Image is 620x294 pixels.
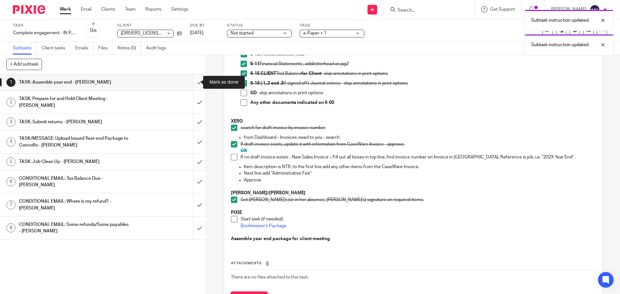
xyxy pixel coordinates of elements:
[531,17,589,24] p: Subtask instruction updated.
[241,154,595,160] p: If no draft invoice exists - New Sales Invoice – Fill out all boxes in top line, find invoice num...
[90,27,97,34] div: 0
[231,261,262,265] span: Attachments
[241,217,284,221] em: Start task (if needed):
[190,31,203,35] span: [DATE]
[6,78,15,87] div: 1
[250,81,260,86] strong: 6-16
[190,23,219,28] label: Due by
[303,31,326,35] span: e-Paper + 1
[531,42,589,48] p: Subtask instruction updated.
[241,125,595,131] p: search for draft invoice by invoice number
[231,191,305,195] strong: [PERSON_NAME]/[PERSON_NAME]
[231,119,243,124] strong: XERO
[125,6,136,13] a: Team
[284,52,305,56] em: letterhead
[250,52,260,56] strong: 6-10
[231,275,309,279] span: There are no files attached to this task.
[42,42,70,55] a: Client tasks
[6,223,15,232] div: 8
[171,6,188,13] a: Settings
[250,80,595,86] p: if signed off) Journal entries - skip annotations in print options
[244,164,595,170] p: Item description is NTR, to the first line add any other items from the CaseWare Invoice.
[301,71,321,76] strong: for Client
[19,157,131,167] h1: TASK: Job Clean Up - [PERSON_NAME]
[244,170,595,177] p: Next line add “Administrative Fee”
[227,23,292,28] label: Status
[145,6,161,13] a: Reports
[250,70,595,77] p: Trial Balance - skip annotations in print options
[250,61,595,67] p: Financial Statements , add
[6,200,15,209] div: 7
[250,100,334,105] strong: Any other documents indicated on 6-00
[19,220,131,236] h1: CONDITIONAL EMAIL: Some refunds/Some payables - [PERSON_NAME]
[75,42,93,55] a: Emails
[19,94,131,110] h1: TASK: Prepare for and Hold Client Meeting - [PERSON_NAME]
[117,23,182,28] label: Client
[590,5,600,15] img: svg%3E
[6,117,15,127] div: 3
[6,98,15,107] div: 2
[60,6,71,13] a: Work
[250,62,260,66] strong: 6-11
[6,157,15,166] div: 5
[6,177,15,186] div: 6
[300,23,364,28] label: Tags
[121,31,246,35] span: [DRIVERS_LICENSE_NUMBER] Alberta Ltd. ([PERSON_NAME])
[81,6,91,13] a: Email
[241,224,286,228] a: Bookkeeper's Package
[244,177,595,183] p: Approve.
[19,134,131,150] h1: TASK/MESSAGE: Upload Issued Year-end Package to Convoflo - [PERSON_NAME]
[313,62,348,66] em: letterhead on pg2
[261,81,284,86] strong: (.1,.2 and .3
[231,237,330,241] strong: Assemble year end package for client meeting
[19,174,131,190] h1: CONDITIONAL EMAIL: Tax Balance Due - [PERSON_NAME]
[13,42,37,55] a: Subtasks
[101,6,115,13] a: Clients
[231,210,242,215] strong: PIXIE
[19,117,131,127] h1: TASK: Submit returns - [PERSON_NAME]
[250,91,257,95] strong: GD
[19,77,131,87] h1: TASK: Assemble year end - [PERSON_NAME]
[118,42,141,55] a: Notes (0)
[250,71,276,76] strong: 6-15 CLIENT
[19,197,131,213] h1: CONDITIONAL EMAIL: Where is my refund? - [PERSON_NAME]
[6,137,15,147] div: 4
[231,31,253,35] span: Not started
[146,42,171,55] a: Audit logs
[6,59,42,70] button: + Add subtask
[241,148,247,153] span: OR
[241,141,595,147] p: If draft invoice exists, update it with information from CaseWare Invoice - approve.
[244,134,595,141] p: from Dashboard - Invoices owed to you - search
[13,30,77,36] div: Complete engagement - IN PERSON
[13,5,45,14] img: Pixie
[250,90,595,96] p: - skip annotations in print options
[93,29,97,33] small: /8
[241,197,595,203] p: Get [PERSON_NAME]'s (or in her absence, [PERSON_NAME]'s) signature on required items.
[13,23,77,28] label: Task
[98,42,113,55] a: Files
